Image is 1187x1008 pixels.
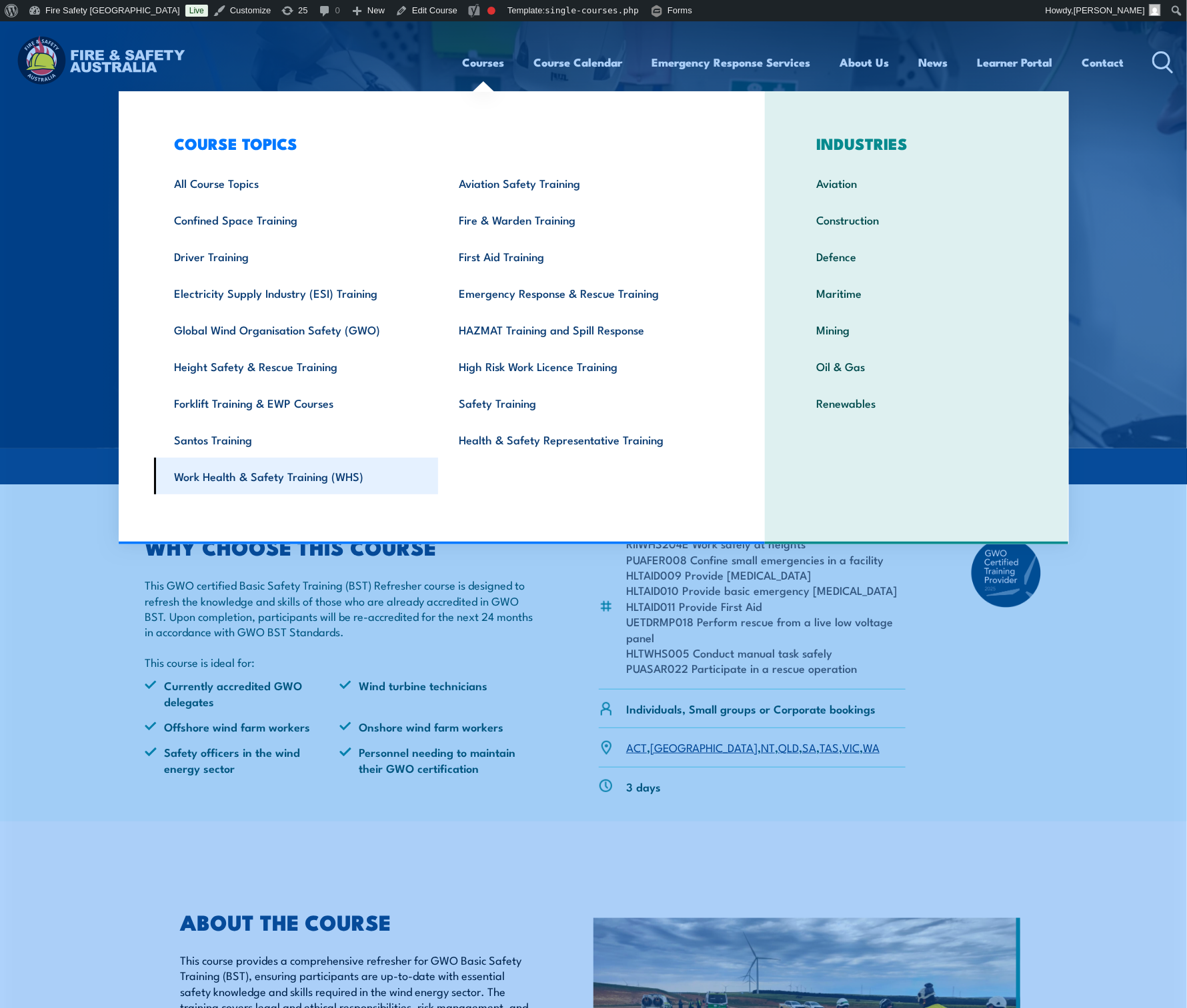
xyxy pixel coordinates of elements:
a: Learner Portal [978,45,1053,80]
a: Height Safety & Rescue Training [154,348,439,384]
a: Emergency Response & Rescue Training [438,274,723,311]
a: Construction [796,201,1038,238]
a: Health & Safety Representative Training [438,421,723,458]
a: Electricity Supply Industry (ESI) Training [154,274,439,311]
li: HLTWHS005 Conduct manual task safely [626,645,906,660]
a: Mining [796,311,1038,348]
li: Wind turbine technicians [339,678,534,709]
li: Offshore wind farm workers [145,719,339,734]
a: Driver Training [154,238,439,274]
li: Personnel needing to maintain their GWO certification [339,744,534,775]
p: This course is ideal for: [145,654,534,670]
a: ACT [626,739,647,755]
a: Safety Training [438,384,723,421]
li: HLTAID009 Provide [MEDICAL_DATA] [626,567,906,582]
a: [GEOGRAPHIC_DATA] [650,739,758,755]
a: Emergency Response Services [652,45,811,80]
a: Fire & Warden Training [438,201,723,238]
li: UETDRMP018 Perform rescue from a live low voltage panel [626,614,906,645]
a: Forklift Training & EWP Courses [154,384,439,421]
a: Course Calendar [534,45,623,80]
span: [PERSON_NAME] [1074,5,1145,15]
a: TAS [820,739,839,755]
a: HAZMAT Training and Spill Response [438,311,723,348]
li: PUASAR022 Participate in a rescue operation [626,660,906,676]
a: NT [761,739,775,755]
li: HLTAID010 Provide basic emergency [MEDICAL_DATA] [626,582,906,598]
a: News [919,45,948,80]
p: This GWO certified Basic Safety Training (BST) Refresher course is designed to refresh the knowle... [145,577,534,640]
a: Aviation Safety Training [438,165,723,201]
a: About Us [840,45,890,80]
li: Onshore wind farm workers [339,719,534,734]
a: QLD [778,739,799,755]
a: All Course Topics [154,165,439,201]
li: Safety officers in the wind energy sector [145,744,339,775]
a: High Risk Work Licence Training [438,348,723,384]
h3: COURSE TOPICS [154,134,724,153]
a: Oil & Gas [796,348,1038,384]
a: Renewables [796,384,1038,421]
h3: INDUSTRIES [796,134,1038,153]
a: Defence [796,238,1038,274]
a: First Aid Training [438,238,723,274]
a: SA [802,739,816,755]
a: Maritime [796,274,1038,311]
a: Confined Space Training [154,201,439,238]
p: Individuals, Small groups or Corporate bookings [626,701,876,716]
li: Currently accredited GWO delegates [145,678,339,709]
a: Work Health & Safety Training (WHS) [154,458,439,494]
a: Live [185,5,208,17]
p: , , , , , , , [626,740,880,755]
a: Aviation [796,165,1038,201]
li: HLTAID011 Provide First Aid [626,598,906,614]
div: Focus keyphrase not set [487,7,495,15]
li: PUAFER008 Confine small emergencies in a facility [626,552,906,567]
a: Santos Training [154,421,439,458]
p: 3 days [626,779,661,794]
a: Contact [1082,45,1124,80]
a: Global Wind Organisation Safety (GWO) [154,311,439,348]
a: VIC [842,739,860,755]
h2: WHY CHOOSE THIS COURSE [145,537,534,556]
a: Courses [463,45,505,80]
h2: ABOUT THE COURSE [180,912,532,931]
img: GWO_badge_2025-a [970,537,1042,609]
a: WA [863,739,880,755]
span: single-courses.php [545,5,639,15]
